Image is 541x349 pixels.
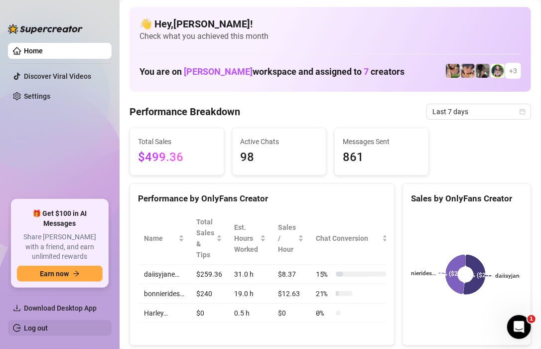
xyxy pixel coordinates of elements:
h1: You are on workspace and assigned to creators [139,66,405,77]
td: $0 [190,304,228,323]
span: Active Chats [241,136,318,147]
h4: Performance Breakdown [130,105,240,119]
div: Est. Hours Worked [234,222,258,255]
span: Messages Sent [343,136,420,147]
span: 🎁 Get $100 in AI Messages [17,209,103,228]
td: $240 [190,284,228,304]
span: download [13,304,21,312]
td: daiisyjane… [138,265,190,284]
span: Name [144,233,176,244]
h4: 👋 Hey, [PERSON_NAME] ! [139,17,521,31]
div: Performance by OnlyFans Creator [138,192,386,205]
span: + 3 [509,65,517,76]
span: [PERSON_NAME] [184,66,253,77]
text: daiisyjane… [495,273,527,280]
a: Home [24,47,43,55]
img: logo-BBDzfeDw.svg [8,24,83,34]
th: Total Sales & Tips [190,212,228,265]
td: 31.0 h [228,265,272,284]
td: $8.37 [272,265,310,284]
td: 19.0 h [228,284,272,304]
img: daiisyjane [476,64,490,78]
span: Chat Conversion [316,233,380,244]
span: Earn now [40,270,69,278]
img: bonnierides [461,64,475,78]
button: Earn nowarrow-right [17,266,103,282]
div: Sales by OnlyFans Creator [411,192,523,205]
span: 1 [528,315,536,323]
th: Chat Conversion [310,212,394,265]
td: $0 [272,304,310,323]
span: 21 % [316,288,332,299]
a: Settings [24,92,50,100]
span: 861 [343,148,420,167]
iframe: Intercom live chat [507,315,531,339]
span: $499.36 [138,148,216,167]
td: $259.36 [190,265,228,284]
img: dreamsofleana [446,64,460,78]
span: Sales / Hour [278,222,296,255]
span: Share [PERSON_NAME] with a friend, and earn unlimited rewards [17,232,103,262]
a: Log out [24,324,48,332]
span: 7 [364,66,369,77]
span: Total Sales & Tips [196,216,214,260]
span: Last 7 days [432,104,525,119]
span: calendar [520,109,526,115]
img: jadetv [491,64,505,78]
td: 0.5 h [228,304,272,323]
th: Sales / Hour [272,212,310,265]
text: bonnierides… [401,270,436,277]
th: Name [138,212,190,265]
span: 15 % [316,269,332,280]
span: Total Sales [138,136,216,147]
a: Discover Viral Videos [24,72,91,80]
td: bonnierides… [138,284,190,304]
td: $12.63 [272,284,310,304]
span: 98 [241,148,318,167]
span: Download Desktop App [24,304,97,312]
span: 0 % [316,308,332,319]
span: arrow-right [73,270,80,277]
span: Check what you achieved this month [139,31,521,42]
td: Harley… [138,304,190,323]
